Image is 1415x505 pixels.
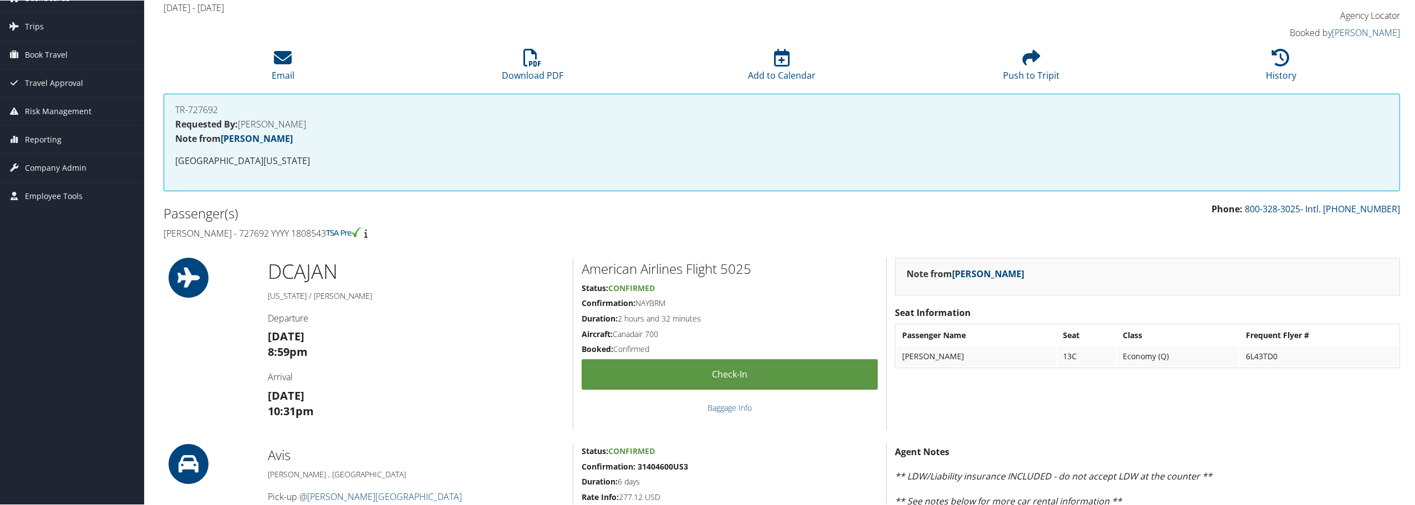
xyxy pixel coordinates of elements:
strong: Requested By: [175,118,238,130]
strong: [DATE] [268,387,304,402]
h4: Departure [268,312,564,324]
strong: 8:59pm [268,344,308,359]
strong: Confirmation: 31404600US3 [582,461,688,471]
span: Trips [25,12,44,40]
strong: Note from [175,132,293,144]
h2: American Airlines Flight 5025 [582,259,878,278]
img: tsa-precheck.png [326,227,362,237]
strong: Status: [582,282,608,293]
a: Push to Tripit [1003,54,1060,81]
th: Passenger Name [897,325,1056,345]
th: Frequent Flyer # [1240,325,1398,345]
h5: 277.12 USD [582,491,878,502]
h4: Pick-up @ [268,490,564,502]
a: Add to Calendar [748,54,816,81]
span: Book Travel [25,40,68,68]
span: Risk Management [25,97,91,125]
strong: [DATE] [268,328,304,343]
h5: Confirmed [582,343,878,354]
h5: NAYBRM [582,297,878,308]
strong: Duration: [582,476,618,486]
h4: Agency Locator [1103,9,1400,21]
span: Company Admin [25,154,86,181]
h2: Passenger(s) [164,203,773,222]
h5: [PERSON_NAME] , [GEOGRAPHIC_DATA] [268,468,564,480]
strong: Phone: [1212,202,1243,215]
h4: Booked by [1103,26,1400,38]
th: Class [1117,325,1239,345]
h4: [DATE] - [DATE] [164,1,1087,13]
h5: Canadair 700 [582,328,878,339]
h5: 2 hours and 32 minutes [582,313,878,324]
strong: Seat Information [895,306,971,318]
strong: Rate Info: [582,491,619,502]
span: Confirmed [608,445,655,456]
strong: 10:31pm [268,403,314,418]
span: Travel Approval [25,69,83,96]
a: [PERSON_NAME][GEOGRAPHIC_DATA] [307,490,462,502]
h1: DCA JAN [268,257,564,285]
a: [PERSON_NAME] [221,132,293,144]
a: Check-in [582,359,878,389]
h4: TR-727692 [175,105,1388,114]
em: ** LDW/Liability insurance INCLUDED - do not accept LDW at the counter ** [895,470,1212,482]
strong: Agent Notes [895,445,949,457]
h2: Avis [268,445,564,464]
a: 800-328-3025- Intl. [PHONE_NUMBER] [1245,202,1400,215]
span: Confirmed [608,282,655,293]
h4: [PERSON_NAME] [175,119,1388,128]
strong: Status: [582,445,608,456]
h5: [US_STATE] / [PERSON_NAME] [268,290,564,301]
a: Email [272,54,294,81]
span: Employee Tools [25,182,83,210]
h4: Arrival [268,370,564,382]
td: [PERSON_NAME] [897,346,1056,366]
a: History [1266,54,1296,81]
strong: Duration: [582,313,618,323]
a: [PERSON_NAME] [1332,26,1400,38]
span: Reporting [25,125,62,153]
strong: Note from [907,267,1024,279]
strong: Aircraft: [582,328,613,339]
strong: Booked: [582,343,613,354]
strong: Confirmation: [582,297,635,308]
th: Seat [1057,325,1116,345]
td: Economy (Q) [1117,346,1239,366]
td: 6L43TD0 [1240,346,1398,366]
p: [GEOGRAPHIC_DATA][US_STATE] [175,154,1388,168]
td: 13C [1057,346,1116,366]
a: [PERSON_NAME] [952,267,1024,279]
h4: [PERSON_NAME] - 727692 YYYY 1808543 [164,227,773,239]
h5: 6 days [582,476,878,487]
a: Baggage Info [707,402,752,412]
a: Download PDF [502,54,563,81]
